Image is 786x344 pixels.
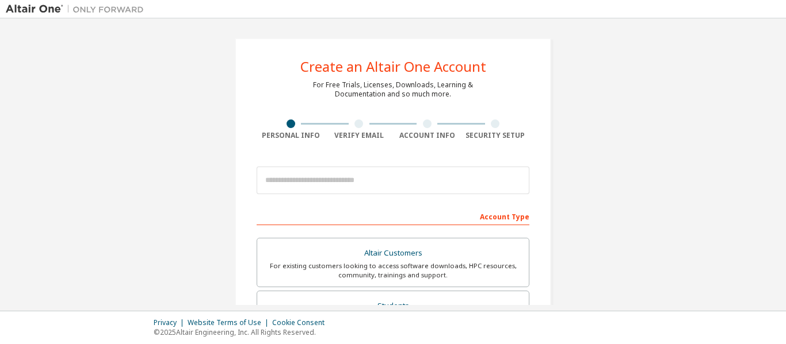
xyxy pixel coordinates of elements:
[272,318,331,327] div: Cookie Consent
[6,3,150,15] img: Altair One
[461,131,530,140] div: Security Setup
[257,131,325,140] div: Personal Info
[325,131,394,140] div: Verify Email
[257,207,529,225] div: Account Type
[264,298,522,314] div: Students
[300,60,486,74] div: Create an Altair One Account
[393,131,461,140] div: Account Info
[313,80,473,99] div: For Free Trials, Licenses, Downloads, Learning & Documentation and so much more.
[264,261,522,280] div: For existing customers looking to access software downloads, HPC resources, community, trainings ...
[154,327,331,337] p: © 2025 Altair Engineering, Inc. All Rights Reserved.
[154,318,188,327] div: Privacy
[264,245,522,261] div: Altair Customers
[188,318,272,327] div: Website Terms of Use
